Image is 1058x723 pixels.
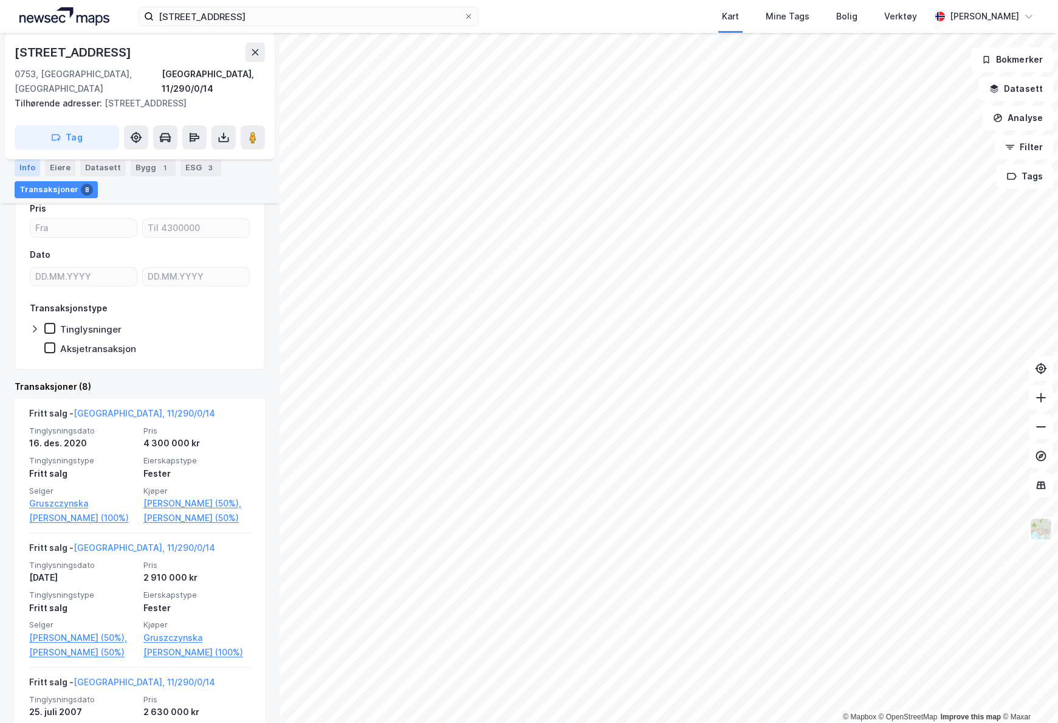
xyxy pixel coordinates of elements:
div: Verktøy [884,9,917,24]
button: Datasett [979,77,1053,101]
span: Pris [143,560,250,570]
span: Tinglysningsdato [29,560,136,570]
div: Bygg [131,159,176,176]
a: Improve this map [941,713,1001,721]
button: Tag [15,125,119,150]
a: Mapbox [843,713,876,721]
div: ESG [180,159,221,176]
a: [GEOGRAPHIC_DATA], 11/290/0/14 [74,542,215,553]
div: [DATE] [29,570,136,585]
a: Gruszczynska [PERSON_NAME] (100%) [29,496,136,525]
div: Transaksjoner [15,181,98,198]
div: Fritt salg [29,601,136,615]
div: Transaksjonstype [30,301,108,316]
span: Selger [29,486,136,496]
div: [GEOGRAPHIC_DATA], 11/290/0/14 [162,67,265,96]
button: Tags [997,164,1053,189]
a: [PERSON_NAME] (50%) [143,511,250,525]
div: 25. juli 2007 [29,705,136,719]
span: Eierskapstype [143,455,250,466]
a: [GEOGRAPHIC_DATA], 11/290/0/14 [74,677,215,687]
button: Analyse [983,106,1053,130]
span: Tilhørende adresser: [15,98,105,108]
span: Tinglysningsdato [29,694,136,705]
div: Transaksjoner (8) [15,379,265,394]
div: Bolig [836,9,857,24]
span: Eierskapstype [143,590,250,600]
input: Til 4300000 [143,219,249,237]
div: Fritt salg - [29,541,215,560]
input: DD.MM.YYYY [143,268,249,286]
span: Tinglysningstype [29,455,136,466]
div: 16. des. 2020 [29,436,136,451]
img: logo.a4113a55bc3d86da70a041830d287a7e.svg [19,7,109,26]
button: Filter [995,135,1053,159]
div: Dato [30,247,50,262]
div: 2 630 000 kr [143,705,250,719]
div: [PERSON_NAME] [950,9,1019,24]
div: Mine Tags [766,9,809,24]
button: Bokmerker [971,47,1053,72]
span: Tinglysningsdato [29,426,136,436]
input: Søk på adresse, matrikkel, gårdeiere, leietakere eller personer [154,7,464,26]
div: Kart [722,9,739,24]
div: [STREET_ADDRESS] [15,43,134,62]
div: Eiere [45,159,75,176]
div: [STREET_ADDRESS] [15,96,255,111]
a: [GEOGRAPHIC_DATA], 11/290/0/14 [74,408,215,418]
span: Tinglysningstype [29,590,136,600]
img: Z [1029,517,1053,541]
a: OpenStreetMap [879,713,938,721]
div: Aksjetransaksjon [60,343,136,355]
div: Fritt salg [29,466,136,481]
div: 3 [204,162,216,174]
div: Fester [143,466,250,481]
div: Kontrollprogram for chat [997,665,1058,723]
div: 8 [81,184,93,196]
input: DD.MM.YYYY [30,268,137,286]
div: 4 300 000 kr [143,436,250,451]
div: Tinglysninger [60,323,122,335]
a: [PERSON_NAME] (50%), [29,631,136,645]
div: Datasett [80,159,126,176]
span: Kjøper [143,486,250,496]
span: Selger [29,620,136,630]
a: [PERSON_NAME] (50%), [143,496,250,511]
span: Pris [143,426,250,436]
div: Info [15,159,40,176]
iframe: Chat Widget [997,665,1058,723]
div: 0753, [GEOGRAPHIC_DATA], [GEOGRAPHIC_DATA] [15,67,162,96]
a: [PERSON_NAME] (50%) [29,645,136,660]
a: Gruszczynska [PERSON_NAME] (100%) [143,631,250,660]
div: Fritt salg - [29,406,215,426]
div: Fritt salg - [29,675,215,694]
span: Kjøper [143,620,250,630]
div: Fester [143,601,250,615]
span: Pris [143,694,250,705]
div: 1 [159,162,171,174]
div: Pris [30,201,46,216]
div: 2 910 000 kr [143,570,250,585]
input: Fra [30,219,137,237]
